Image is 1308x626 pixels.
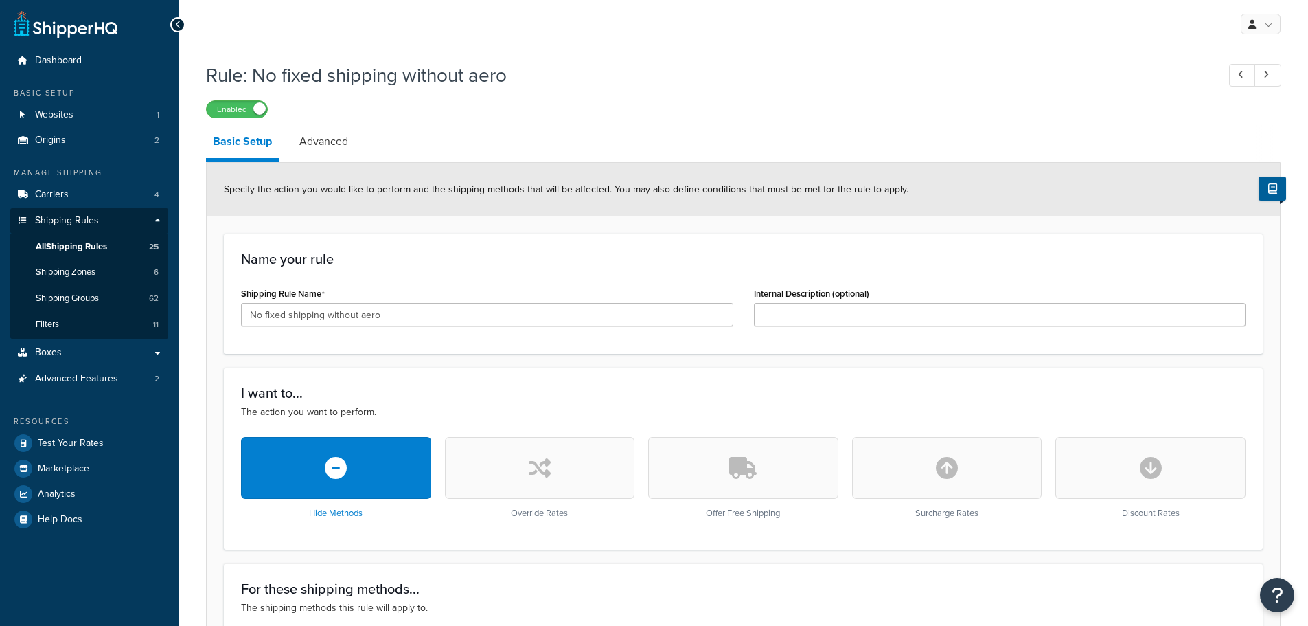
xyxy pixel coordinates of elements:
[10,208,168,234] a: Shipping Rules
[1254,64,1281,87] a: Next Record
[10,312,168,337] a: Filters11
[224,182,908,197] span: Specify the action you would like to perform and the shipping methods that will be affected. You ...
[35,109,73,121] span: Websites
[445,437,635,519] div: Override Rates
[10,366,168,392] li: Advanced Features
[241,405,1246,420] p: The action you want to perform.
[292,125,355,158] a: Advanced
[10,87,168,99] div: Basic Setup
[157,109,159,121] span: 1
[241,601,1246,616] p: The shipping methods this rule will apply to.
[10,482,168,506] a: Analytics
[149,241,159,253] span: 25
[10,260,168,285] a: Shipping Zones6
[154,267,159,278] span: 6
[36,293,99,304] span: Shipping Groups
[10,456,168,481] a: Marketplace
[38,489,76,500] span: Analytics
[35,189,69,201] span: Carriers
[648,437,838,519] div: Offer Free Shipping
[10,234,168,260] a: AllShipping Rules25
[38,438,104,449] span: Test Your Rates
[754,289,869,299] label: Internal Description (optional)
[1055,437,1246,519] div: Discount Rates
[154,189,159,201] span: 4
[241,289,325,300] label: Shipping Rule Name
[10,128,168,153] li: Origins
[10,102,168,128] li: Websites
[10,340,168,366] a: Boxes
[10,182,168,208] li: Carriers
[206,62,1204,89] h1: Rule: No fixed shipping without aero
[36,319,59,331] span: Filters
[10,167,168,179] div: Manage Shipping
[10,48,168,74] a: Dashboard
[10,208,168,339] li: Shipping Rules
[35,135,66,146] span: Origins
[35,347,62,359] span: Boxes
[241,437,431,519] div: Hide Methods
[10,416,168,427] div: Resources
[241,251,1246,267] h3: Name your rule
[154,135,159,146] span: 2
[10,312,168,337] li: Filters
[852,437,1042,519] div: Surcharge Rates
[36,267,95,278] span: Shipping Zones
[153,319,159,331] span: 11
[154,373,159,385] span: 2
[10,366,168,392] a: Advanced Features2
[149,293,159,304] span: 62
[10,507,168,532] a: Help Docs
[1229,64,1256,87] a: Previous Record
[207,101,267,118] label: Enabled
[38,514,82,526] span: Help Docs
[1259,177,1286,201] button: Show Help Docs
[10,431,168,456] a: Test Your Rates
[10,286,168,311] li: Shipping Groups
[1260,578,1294,612] button: Open Resource Center
[10,286,168,311] a: Shipping Groups62
[10,182,168,208] a: Carriers4
[35,215,99,227] span: Shipping Rules
[10,128,168,153] a: Origins2
[241,385,1246,401] h3: I want to...
[241,581,1246,596] h3: For these shipping methods...
[10,260,168,285] li: Shipping Zones
[35,373,118,385] span: Advanced Features
[38,463,89,475] span: Marketplace
[36,241,107,253] span: All Shipping Rules
[206,125,279,162] a: Basic Setup
[35,55,82,67] span: Dashboard
[10,102,168,128] a: Websites1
